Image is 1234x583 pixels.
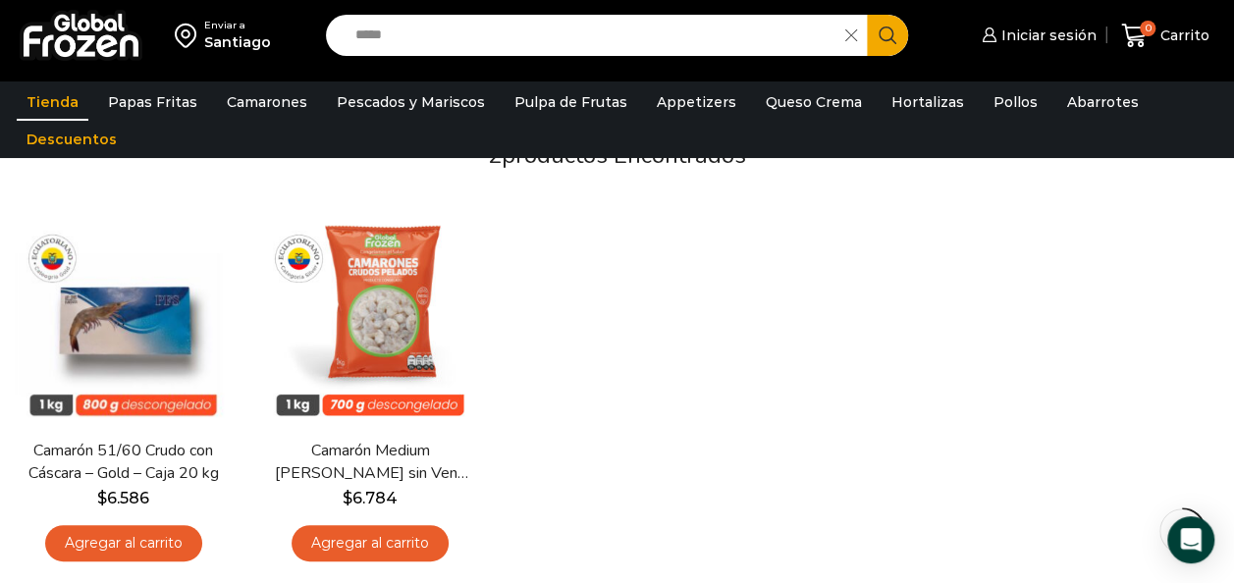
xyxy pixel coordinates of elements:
span: Iniciar sesión [996,26,1097,45]
a: Tienda [17,83,88,121]
a: Agregar al carrito: “Camarón Medium Crudo Pelado sin Vena - Silver - Caja 10 kg” [292,525,449,561]
a: Hortalizas [882,83,974,121]
a: Queso Crema [756,83,872,121]
bdi: 6.784 [343,489,398,507]
button: Search button [867,15,908,56]
a: Camarón Medium [PERSON_NAME] sin Vena – Silver – Caja 10 kg [272,440,467,485]
bdi: 6.586 [97,489,149,507]
a: Appetizers [647,83,746,121]
span: Carrito [1155,26,1209,45]
a: Camarón 51/60 Crudo con Cáscara – Gold – Caja 20 kg [26,440,221,485]
a: Pescados y Mariscos [327,83,495,121]
a: Descuentos [17,121,127,158]
a: Camarones [217,83,317,121]
span: 0 [1140,21,1155,36]
a: Pulpa de Frutas [505,83,637,121]
a: Agregar al carrito: “Camarón 51/60 Crudo con Cáscara - Gold - Caja 20 kg” [45,525,202,561]
span: $ [343,489,352,507]
div: Santiago [204,32,271,52]
a: 0 Carrito [1116,13,1214,59]
div: Enviar a [204,19,271,32]
div: Open Intercom Messenger [1167,516,1214,563]
a: Abarrotes [1057,83,1149,121]
img: address-field-icon.svg [175,19,204,52]
span: $ [97,489,107,507]
a: Papas Fritas [98,83,207,121]
a: Pollos [984,83,1047,121]
a: Iniciar sesión [977,16,1097,55]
